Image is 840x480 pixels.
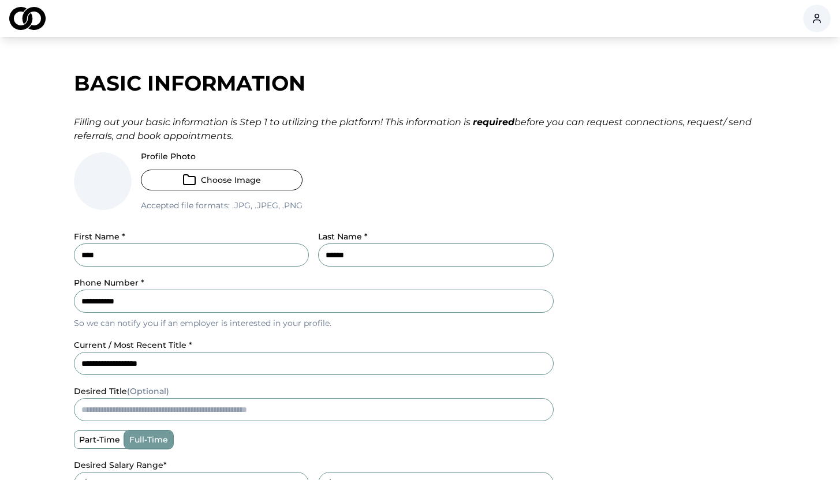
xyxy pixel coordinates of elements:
label: Last Name * [318,231,368,242]
p: Accepted file formats: [141,200,303,211]
label: Profile Photo [141,152,303,160]
strong: required [473,117,514,127]
label: _ [318,460,322,470]
label: current / most recent title * [74,340,192,350]
button: Choose Image [141,170,303,190]
span: (Optional) [127,386,169,396]
label: full-time [125,431,173,448]
label: Phone Number * [74,277,144,288]
label: First Name * [74,231,125,242]
p: So we can notify you if an employer is interested in your profile. [74,317,554,329]
div: Filling out your basic information is Step 1 to utilizing the platform! This information is befor... [74,115,767,143]
label: part-time [74,431,125,448]
img: logo [9,7,46,30]
label: desired title [74,386,169,396]
div: Basic Information [74,72,767,95]
label: Desired Salary Range * [74,460,167,470]
span: .jpg, .jpeg, .png [230,200,303,211]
